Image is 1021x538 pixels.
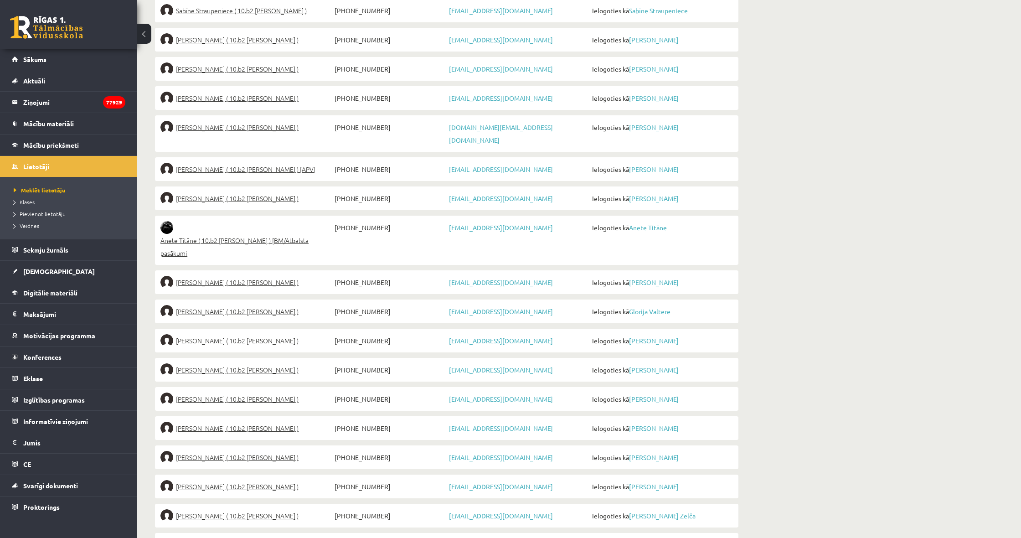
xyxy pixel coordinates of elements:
[449,482,553,491] a: [EMAIL_ADDRESS][DOMAIN_NAME]
[590,4,733,17] span: Ielogoties kā
[590,334,733,347] span: Ielogoties kā
[176,33,299,46] span: [PERSON_NAME] ( 10.b2 [PERSON_NAME] )
[176,276,299,289] span: [PERSON_NAME] ( 10.b2 [PERSON_NAME] )
[160,393,173,405] img: Rihards Vītoliņš
[23,481,78,490] span: Svarīgi dokumenti
[449,94,553,102] a: [EMAIL_ADDRESS][DOMAIN_NAME]
[12,49,125,70] a: Sākums
[160,33,332,46] a: [PERSON_NAME] ( 10.b2 [PERSON_NAME] )
[176,62,299,75] span: [PERSON_NAME] ( 10.b2 [PERSON_NAME] )
[449,278,553,286] a: [EMAIL_ADDRESS][DOMAIN_NAME]
[590,363,733,376] span: Ielogoties kā
[160,422,332,435] a: [PERSON_NAME] ( 10.b2 [PERSON_NAME] )
[332,192,447,205] span: [PHONE_NUMBER]
[590,480,733,493] span: Ielogoties kā
[160,451,173,464] img: Kamilla Volkova
[332,305,447,318] span: [PHONE_NUMBER]
[629,336,679,345] a: [PERSON_NAME]
[160,363,332,376] a: [PERSON_NAME] ( 10.b2 [PERSON_NAME] )
[160,393,332,405] a: [PERSON_NAME] ( 10.b2 [PERSON_NAME] )
[332,363,447,376] span: [PHONE_NUMBER]
[176,4,307,17] span: Sabīne Straupeniece ( 10.b2 [PERSON_NAME] )
[332,121,447,134] span: [PHONE_NUMBER]
[12,113,125,134] a: Mācību materiāli
[12,411,125,432] a: Informatīvie ziņojumi
[160,221,332,259] a: Anete Titāne ( 10.b2 [PERSON_NAME] ) [BM/Atbalsta pasākumi]
[23,289,77,297] span: Digitālie materiāli
[590,121,733,134] span: Ielogoties kā
[590,276,733,289] span: Ielogoties kā
[160,305,173,318] img: Glorija Valtere
[629,395,679,403] a: [PERSON_NAME]
[23,162,49,171] span: Lietotāji
[332,334,447,347] span: [PHONE_NUMBER]
[160,62,173,75] img: Mareks Svārups
[12,325,125,346] a: Motivācijas programma
[23,374,43,383] span: Eklase
[629,453,679,461] a: [PERSON_NAME]
[23,55,46,63] span: Sākums
[629,123,679,131] a: [PERSON_NAME]
[14,222,128,230] a: Veidnes
[332,422,447,435] span: [PHONE_NUMBER]
[332,62,447,75] span: [PHONE_NUMBER]
[176,92,299,104] span: [PERSON_NAME] ( 10.b2 [PERSON_NAME] )
[23,396,85,404] span: Izglītības programas
[449,366,553,374] a: [EMAIL_ADDRESS][DOMAIN_NAME]
[332,221,447,234] span: [PHONE_NUMBER]
[332,509,447,522] span: [PHONE_NUMBER]
[590,451,733,464] span: Ielogoties kā
[449,223,553,232] a: [EMAIL_ADDRESS][DOMAIN_NAME]
[160,305,332,318] a: [PERSON_NAME] ( 10.b2 [PERSON_NAME] )
[629,278,679,286] a: [PERSON_NAME]
[449,65,553,73] a: [EMAIL_ADDRESS][DOMAIN_NAME]
[103,96,125,109] i: 77929
[160,334,173,347] img: Maksims Vasiļjevs
[160,4,332,17] a: Sabīne Straupeniece ( 10.b2 [PERSON_NAME] )
[12,70,125,91] a: Aktuāli
[14,186,65,194] span: Meklēt lietotāju
[176,393,299,405] span: [PERSON_NAME] ( 10.b2 [PERSON_NAME] )
[629,36,679,44] a: [PERSON_NAME]
[176,509,299,522] span: [PERSON_NAME] ( 10.b2 [PERSON_NAME] )
[23,119,74,128] span: Mācību materiāli
[629,512,696,520] a: [PERSON_NAME] Zelča
[629,307,670,316] a: Glorija Valtere
[160,451,332,464] a: [PERSON_NAME] ( 10.b2 [PERSON_NAME] )
[590,221,733,234] span: Ielogoties kā
[160,163,332,176] a: [PERSON_NAME] ( 10.b2 [PERSON_NAME] ) [APV]
[23,417,88,425] span: Informatīvie ziņojumi
[14,198,35,206] span: Klases
[449,165,553,173] a: [EMAIL_ADDRESS][DOMAIN_NAME]
[590,305,733,318] span: Ielogoties kā
[590,62,733,75] span: Ielogoties kā
[14,210,128,218] a: Pievienot lietotāju
[10,16,83,39] a: Rīgas 1. Tālmācības vidusskola
[160,363,173,376] img: Loreta Veigule
[23,267,95,275] span: [DEMOGRAPHIC_DATA]
[629,424,679,432] a: [PERSON_NAME]
[23,246,68,254] span: Sekmju žurnāls
[160,276,332,289] a: [PERSON_NAME] ( 10.b2 [PERSON_NAME] )
[449,395,553,403] a: [EMAIL_ADDRESS][DOMAIN_NAME]
[449,512,553,520] a: [EMAIL_ADDRESS][DOMAIN_NAME]
[160,234,332,259] span: Anete Titāne ( 10.b2 [PERSON_NAME] ) [BM/Atbalsta pasākumi]
[629,165,679,173] a: [PERSON_NAME]
[23,331,95,340] span: Motivācijas programma
[12,239,125,260] a: Sekmju žurnāls
[449,123,553,144] a: [DOMAIN_NAME][EMAIL_ADDRESS][DOMAIN_NAME]
[176,305,299,318] span: [PERSON_NAME] ( 10.b2 [PERSON_NAME] )
[14,198,128,206] a: Klases
[12,389,125,410] a: Izglītības programas
[23,92,125,113] legend: Ziņojumi
[176,334,299,347] span: [PERSON_NAME] ( 10.b2 [PERSON_NAME] )
[332,276,447,289] span: [PHONE_NUMBER]
[590,393,733,405] span: Ielogoties kā
[176,363,299,376] span: [PERSON_NAME] ( 10.b2 [PERSON_NAME] )
[590,92,733,104] span: Ielogoties kā
[449,424,553,432] a: [EMAIL_ADDRESS][DOMAIN_NAME]
[160,33,173,46] img: Līga Strupka
[12,282,125,303] a: Digitālie materiāli
[629,194,679,202] a: [PERSON_NAME]
[449,36,553,44] a: [EMAIL_ADDRESS][DOMAIN_NAME]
